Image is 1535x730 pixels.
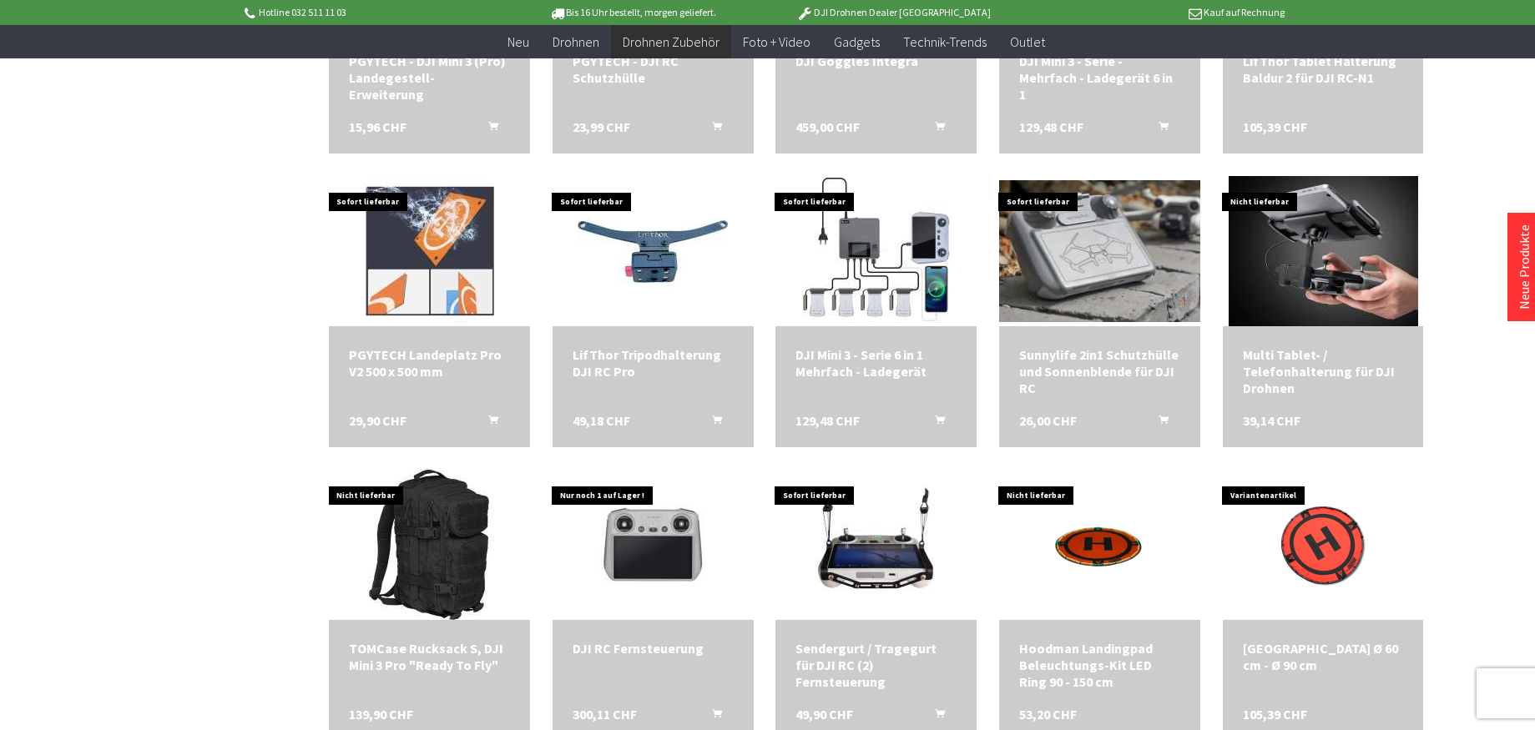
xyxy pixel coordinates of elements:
button: In den Warenkorb [915,118,955,140]
img: DJI Mini 3 - Serie 6 in 1 Mehrfach - Ladegerät [801,176,952,326]
button: In den Warenkorb [692,118,732,140]
button: In den Warenkorb [1139,412,1179,434]
a: Hoodman Landingpad Beleuchtungs-Kit LED Ring 90 - 150 cm 53,20 CHF [1019,640,1180,690]
a: TOMCase Rucksack S, DJI Mini 3 Pro "Ready To Fly" 139,90 CHF [349,640,510,673]
span: Outlet [1010,33,1045,50]
span: 26,00 CHF [1019,412,1077,429]
a: Foto + Video [731,25,822,59]
span: 129,48 CHF [795,412,860,429]
span: 300,11 CHF [573,706,637,722]
div: DJI Mini 3 - Serie - Mehrfach - Ladegerät 6 in 1 [1019,53,1180,103]
div: DJI Mini 3 - Serie 6 in 1 Mehrfach - Ladegerät [795,346,957,380]
a: Drohnen [541,25,611,59]
div: DJI Goggles Integra [795,53,957,69]
p: DJI Drohnen Dealer [GEOGRAPHIC_DATA] [763,3,1023,23]
span: 49,90 CHF [795,706,853,722]
span: Drohnen Zubehör [623,33,720,50]
img: Sunnylife 2in1 Schutzhülle und Sonnenblende für DJI RC [999,180,1200,323]
a: LifThor Tablet Halterung Baldur 2 für DJI RC-N1 105,39 CHF [1243,53,1404,86]
a: Multi Tablet- / Telefonhalterung für DJI Drohnen 39,14 CHF [1243,346,1404,396]
a: PGYTECH - DJI RC Schutzhülle 23,99 CHF In den Warenkorb [573,53,734,86]
img: Hoodman Landeplatz Ø 60 cm - Ø 90 cm [1248,470,1398,620]
span: 105,39 CHF [1243,118,1307,135]
a: PGYTECH - DJI Mini 3 (Pro) Landegestell-Erweiterung 15,96 CHF In den Warenkorb [349,53,510,103]
div: Multi Tablet- / Telefonhalterung für DJI Drohnen [1243,346,1404,396]
span: 29,90 CHF [349,412,406,429]
span: Technik-Trends [903,33,987,50]
a: Neue Produkte [1516,224,1532,310]
button: In den Warenkorb [468,118,508,140]
span: 129,48 CHF [1019,118,1083,135]
a: DJI RC Fernsteuerung 300,11 CHF In den Warenkorb [573,640,734,657]
p: Hotline 032 511 11 03 [242,3,502,23]
span: 15,96 CHF [349,118,406,135]
img: Hoodman Landingpad Beleuchtungs-Kit LED Ring 90 - 150 cm [1024,470,1174,620]
a: Outlet [998,25,1057,59]
a: Neu [496,25,541,59]
div: Hoodman Landingpad Beleuchtungs-Kit LED Ring 90 - 150 cm [1019,640,1180,690]
div: LifThor Tablet Halterung Baldur 2 für DJI RC-N1 [1243,53,1404,86]
p: Bis 16 Uhr bestellt, morgen geliefert. [502,3,763,23]
div: PGYTECH - DJI Mini 3 (Pro) Landegestell-Erweiterung [349,53,510,103]
a: PGYTECH Landeplatz Pro V2 500 x 500 mm 29,90 CHF In den Warenkorb [349,346,510,380]
span: 49,18 CHF [573,412,630,429]
button: In den Warenkorb [915,412,955,434]
span: Drohnen [553,33,599,50]
a: DJI Mini 3 - Serie 6 in 1 Mehrfach - Ladegerät 129,48 CHF In den Warenkorb [795,346,957,380]
img: TOMCase Rucksack S, DJI Mini 3 Pro "Ready To Fly" [354,470,504,620]
a: Sendergurt / Tragegurt für DJI RC (2) Fernsteuerung 49,90 CHF In den Warenkorb [795,640,957,690]
span: 53,20 CHF [1019,706,1077,722]
button: In den Warenkorb [468,412,508,434]
button: In den Warenkorb [915,706,955,727]
img: PGYTECH Landeplatz Pro V2 500 x 500 mm [354,176,504,326]
img: LifThor Tripodhalterung DJI RC Pro [578,176,728,326]
div: DJI RC Fernsteuerung [573,640,734,657]
div: TOMCase Rucksack S, DJI Mini 3 Pro "Ready To Fly" [349,640,510,673]
div: [GEOGRAPHIC_DATA] Ø 60 cm - Ø 90 cm [1243,640,1404,673]
a: DJI Mini 3 - Serie - Mehrfach - Ladegerät 6 in 1 129,48 CHF In den Warenkorb [1019,53,1180,103]
a: Technik-Trends [891,25,998,59]
span: Foto + Video [743,33,810,50]
a: LifThor Tripodhalterung DJI RC Pro 49,18 CHF In den Warenkorb [573,346,734,380]
button: In den Warenkorb [1139,118,1179,140]
span: 459,00 CHF [795,118,860,135]
button: In den Warenkorb [692,412,732,434]
span: 139,90 CHF [349,706,413,722]
span: 39,14 CHF [1243,412,1300,429]
span: 105,39 CHF [1243,706,1307,722]
img: DJI RC Fernsteuerung [578,470,728,620]
a: Gadgets [822,25,891,59]
a: Drohnen Zubehör [611,25,731,59]
a: DJI Goggles Integra 459,00 CHF In den Warenkorb [795,53,957,69]
img: Sendergurt / Tragegurt für DJI RC (2) Fernsteuerung [801,470,952,620]
div: PGYTECH Landeplatz Pro V2 500 x 500 mm [349,346,510,380]
a: [GEOGRAPHIC_DATA] Ø 60 cm - Ø 90 cm 105,39 CHF [1243,640,1404,673]
span: Gadgets [834,33,880,50]
img: Multi Tablet- / Telefonhalterung für DJI Drohnen [1229,176,1418,326]
a: Sunnylife 2in1 Schutzhülle und Sonnenblende für DJI RC 26,00 CHF In den Warenkorb [1019,346,1180,396]
span: Neu [507,33,529,50]
button: In den Warenkorb [692,706,732,727]
div: PGYTECH - DJI RC Schutzhülle [573,53,734,86]
span: 23,99 CHF [573,118,630,135]
div: Sendergurt / Tragegurt für DJI RC (2) Fernsteuerung [795,640,957,690]
div: LifThor Tripodhalterung DJI RC Pro [573,346,734,380]
p: Kauf auf Rechnung [1024,3,1285,23]
div: Sunnylife 2in1 Schutzhülle und Sonnenblende für DJI RC [1019,346,1180,396]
